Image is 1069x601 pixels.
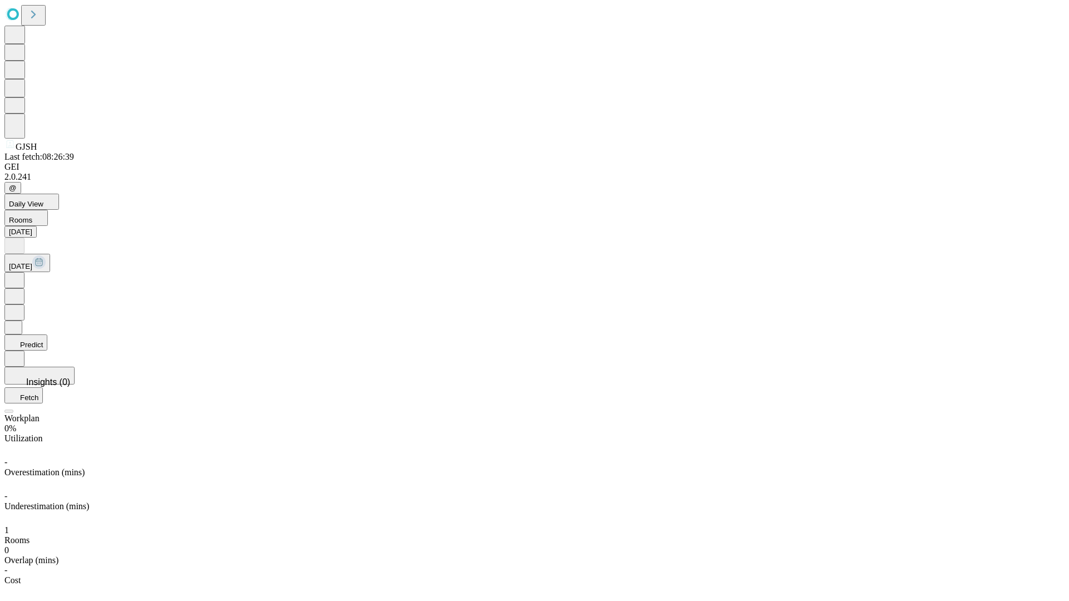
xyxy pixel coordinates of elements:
[4,545,9,555] span: 0
[4,413,40,423] span: Workplan
[4,491,7,501] span: -
[4,457,7,467] span: -
[4,194,59,210] button: Daily View
[26,377,70,387] span: Insights (0)
[9,216,32,224] span: Rooms
[4,254,50,272] button: [DATE]
[4,535,30,545] span: Rooms
[16,142,37,151] span: GJSH
[4,226,37,238] button: [DATE]
[4,152,74,161] span: Last fetch: 08:26:39
[4,525,9,535] span: 1
[4,555,58,565] span: Overlap (mins)
[4,367,75,385] button: Insights (0)
[9,262,32,270] span: [DATE]
[4,210,48,226] button: Rooms
[4,423,16,433] span: 0%
[4,501,89,511] span: Underestimation (mins)
[4,334,47,351] button: Predict
[4,172,1065,182] div: 2.0.241
[4,575,21,585] span: Cost
[4,182,21,194] button: @
[4,387,43,403] button: Fetch
[4,565,7,575] span: -
[9,200,43,208] span: Daily View
[4,162,1065,172] div: GEI
[4,433,42,443] span: Utilization
[4,467,85,477] span: Overestimation (mins)
[9,184,17,192] span: @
